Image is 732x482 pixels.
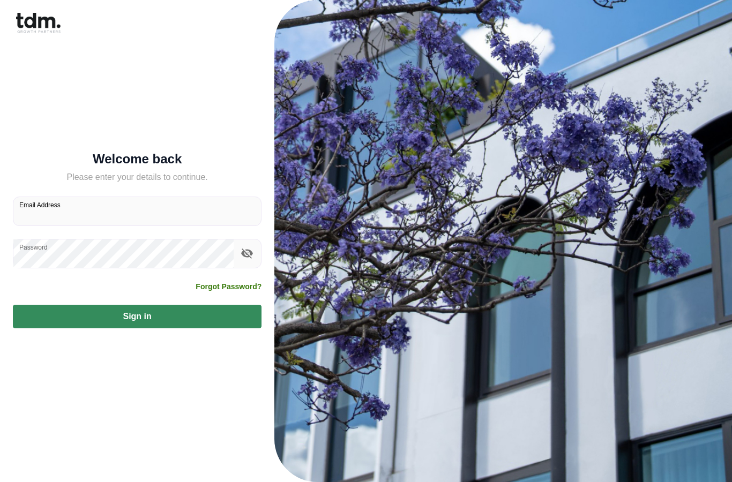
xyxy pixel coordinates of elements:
h5: Welcome back [13,154,262,164]
label: Password [19,243,48,252]
button: Sign in [13,305,262,328]
label: Email Address [19,200,61,209]
h5: Please enter your details to continue. [13,171,262,184]
a: Forgot Password? [196,281,262,292]
button: toggle password visibility [238,244,256,262]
